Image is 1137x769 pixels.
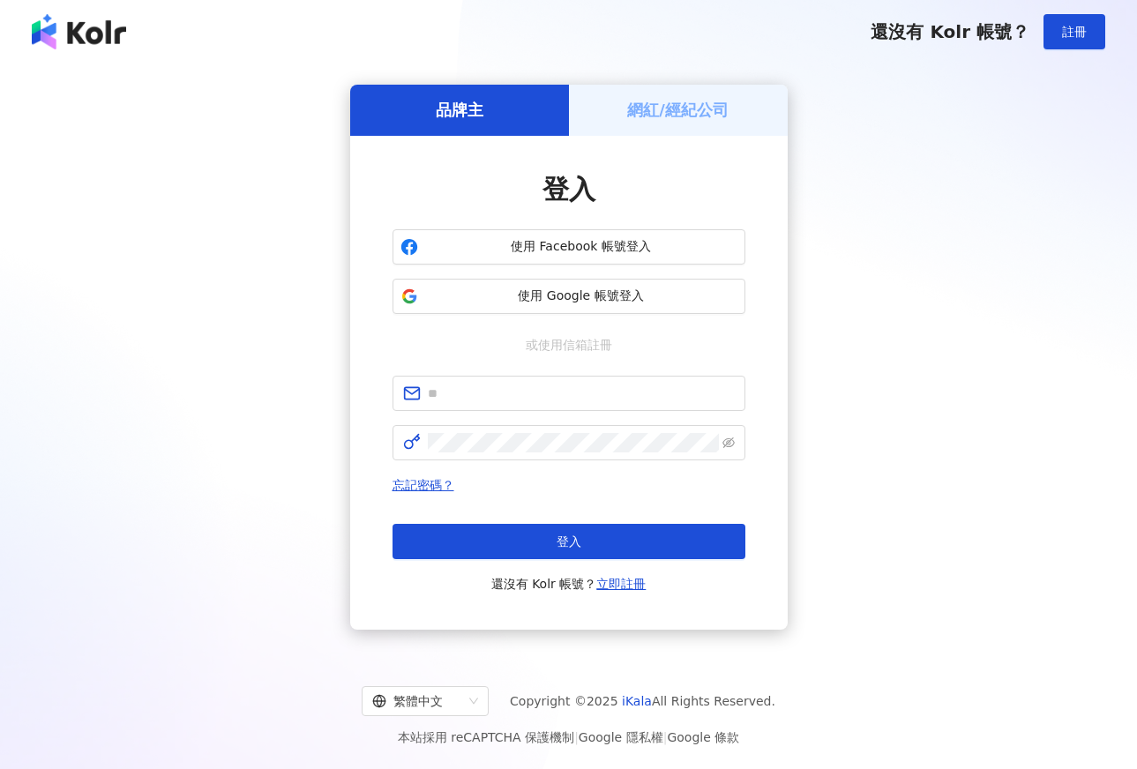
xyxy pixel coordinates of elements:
[627,99,729,121] h5: 網紅/經紀公司
[667,730,739,744] a: Google 條款
[722,437,735,449] span: eye-invisible
[436,99,483,121] h5: 品牌主
[513,335,625,355] span: 或使用信箱註冊
[871,21,1029,42] span: 還沒有 Kolr 帳號？
[542,174,595,205] span: 登入
[491,573,647,594] span: 還沒有 Kolr 帳號？
[574,730,579,744] span: |
[622,694,652,708] a: iKala
[372,687,462,715] div: 繁體中文
[393,229,745,265] button: 使用 Facebook 帳號登入
[425,287,737,305] span: 使用 Google 帳號登入
[1062,25,1087,39] span: 註冊
[32,14,126,49] img: logo
[579,730,663,744] a: Google 隱私權
[1043,14,1105,49] button: 註冊
[663,730,668,744] span: |
[393,279,745,314] button: 使用 Google 帳號登入
[425,238,737,256] span: 使用 Facebook 帳號登入
[398,727,739,748] span: 本站採用 reCAPTCHA 保護機制
[596,577,646,591] a: 立即註冊
[510,691,775,712] span: Copyright © 2025 All Rights Reserved.
[393,524,745,559] button: 登入
[557,534,581,549] span: 登入
[393,478,454,492] a: 忘記密碼？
